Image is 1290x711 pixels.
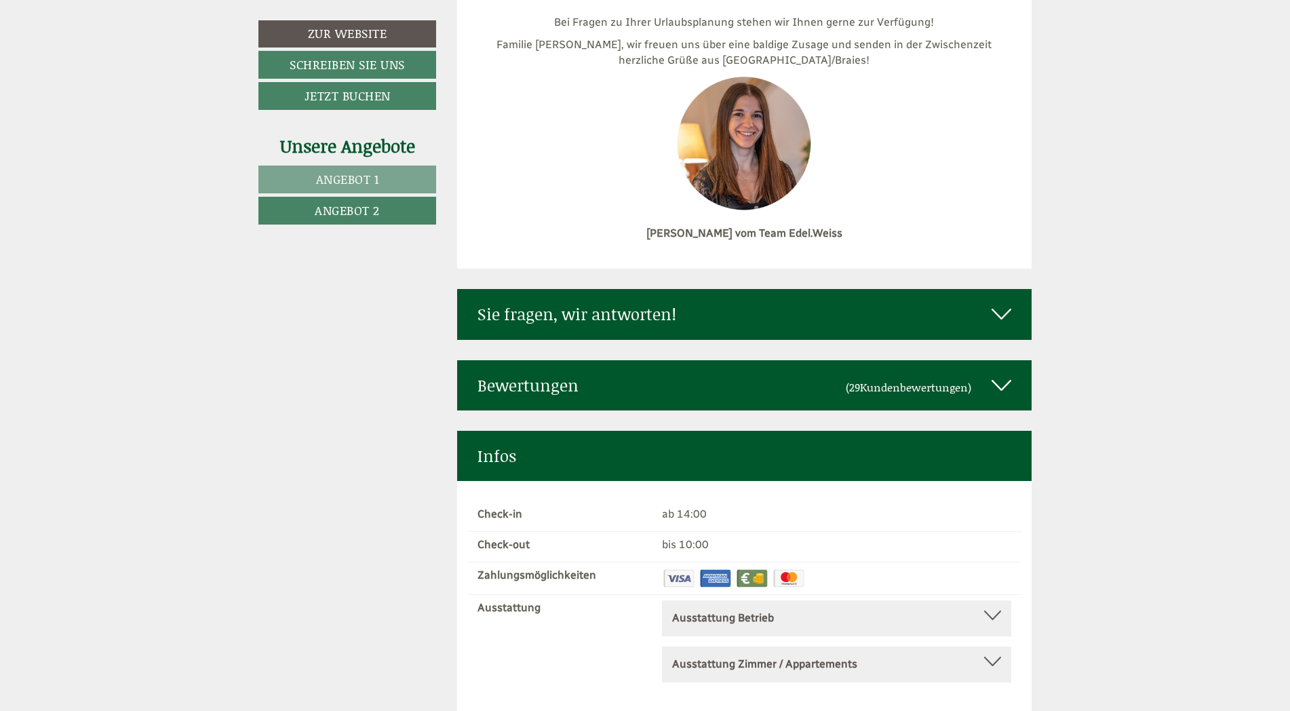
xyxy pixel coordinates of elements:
[457,431,1032,481] div: Infos
[457,360,1032,410] div: Bewertungen
[258,51,436,79] a: Schreiben Sie uns
[477,507,522,522] label: Check-in
[477,537,530,553] label: Check-out
[652,507,1021,522] div: ab 14:00
[646,227,842,239] strong: [PERSON_NAME] vom Team Edel.Weiss
[846,379,971,395] small: (29 )
[316,170,379,188] span: Angebot 1
[477,15,1012,31] p: Bei Fragen zu Ihrer Urlaubsplanung stehen wir Ihnen gerne zur Verfügung!
[457,289,1032,339] div: Sie fragen, wir antworten!
[477,37,1012,69] p: Familie [PERSON_NAME], wir freuen uns über eine baldige Zusage und senden in der Zwischenzeit her...
[258,82,436,110] a: Jetzt buchen
[315,201,380,219] span: Angebot 2
[477,600,541,616] label: Ausstattung
[672,611,774,624] b: Ausstattung Betrieb
[662,568,696,589] img: Visa
[258,20,436,47] a: Zur Website
[652,537,1021,553] div: bis 10:00
[672,657,857,670] b: Ausstattung Zimmer / Appartements
[772,568,806,589] img: Maestro
[258,134,436,159] div: Unsere Angebote
[735,568,769,589] img: Barzahlung
[699,568,732,589] img: American Express
[675,75,813,211] img: image
[860,379,968,395] span: Kundenbewertungen
[477,568,596,583] label: Zahlungsmöglichkeiten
